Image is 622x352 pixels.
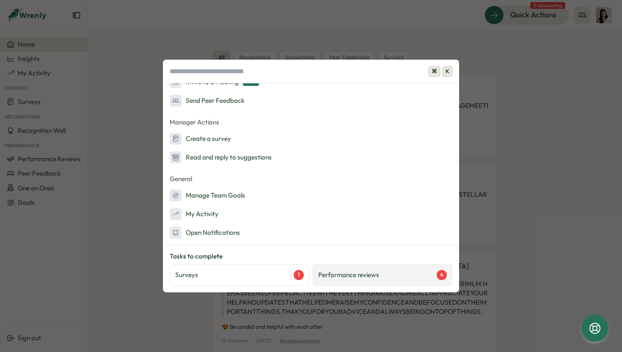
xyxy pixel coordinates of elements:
div: Open Notifications [170,227,240,239]
button: Manage Team Goals [163,187,459,204]
span: ⌘ [429,66,440,77]
div: Send Peer Feedback [170,95,245,107]
div: Read and reply to suggestions [170,151,272,163]
p: Performance reviews [318,270,379,280]
p: General [163,173,459,185]
button: Send Peer Feedback [163,92,459,109]
button: Read and reply to suggestions [163,149,459,166]
button: My Activity [163,206,459,223]
div: 4 [437,270,447,280]
div: My Activity [170,208,218,220]
button: Open Notifications [163,224,459,241]
p: Tasks to complete [170,252,452,261]
p: Manager Actions [163,116,459,129]
div: 1 [294,270,304,280]
p: Surveys [175,270,198,280]
button: Create a survey [163,130,459,147]
div: Create a survey [170,133,231,145]
span: K [443,66,452,77]
div: Manage Team Goals [170,190,245,201]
